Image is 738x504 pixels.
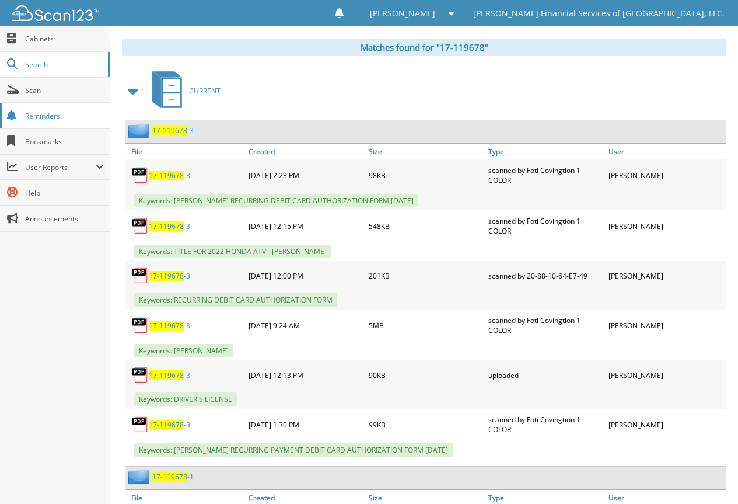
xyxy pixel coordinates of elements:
a: 17-119678-1 [152,472,194,482]
span: CURRENT [189,86,221,96]
span: [PERSON_NAME] Financial Services of [GEOGRAPHIC_DATA], LLC. [473,10,725,17]
a: User [606,144,726,159]
div: scanned by Foti Covingtion 1 COLOR [485,312,606,338]
a: 17-119678-3 [149,221,190,231]
div: [PERSON_NAME] [606,264,726,287]
span: Reminders [25,111,104,121]
iframe: Chat Widget [680,448,738,504]
span: Keywords: DRIVER'S LICENSE [134,392,237,406]
div: 90KB [366,363,486,387]
div: 99KB [366,412,486,437]
div: [DATE] 2:23 PM [246,162,366,188]
span: Keywords: RECURRING DEBIT CARD AUTHORIZATION FORM [134,293,337,307]
span: 17-119678 [149,321,184,331]
a: CURRENT [145,68,221,114]
span: Help [25,188,104,198]
div: [DATE] 12:00 PM [246,264,366,287]
div: uploaded [485,363,606,387]
img: PDF.png [131,166,149,184]
div: [PERSON_NAME] [606,213,726,239]
a: 17-119678-3 [152,126,194,135]
a: 17-119678-3 [149,420,190,430]
span: Keywords: [PERSON_NAME] RECURRING PAYMENT DEBIT CARD AUTHORIZATION FORM [DATE] [134,443,453,457]
span: Bookmarks [25,137,104,147]
div: 98KB [366,162,486,188]
img: PDF.png [131,267,149,284]
a: 17-119678-3 [149,271,190,281]
div: scanned by Foti Covingtion 1 COLOR [485,412,606,437]
div: 201KB [366,264,486,287]
div: scanned by Foti Covingtion 1 COLOR [485,162,606,188]
span: Scan [25,85,104,95]
span: Keywords: [PERSON_NAME] [134,344,233,357]
span: Search [25,60,102,69]
img: PDF.png [131,217,149,235]
div: scanned by Foti Covingtion 1 COLOR [485,213,606,239]
img: PDF.png [131,317,149,334]
a: 17-119678-3 [149,171,190,180]
a: File [125,144,246,159]
span: 17-119678 [149,271,184,281]
span: Cabinets [25,34,104,44]
a: 17-119678-3 [149,321,190,331]
div: [DATE] 12:15 PM [246,213,366,239]
div: [PERSON_NAME] [606,412,726,437]
span: 17-119678 [152,472,187,482]
a: Created [246,144,366,159]
div: 5MB [366,312,486,338]
img: PDF.png [131,416,149,433]
div: [DATE] 12:13 PM [246,363,366,387]
span: 17-119678 [149,171,184,180]
img: PDF.png [131,366,149,384]
img: folder2.png [128,123,152,138]
span: [PERSON_NAME] [370,10,435,17]
div: scanned by 20-88-10-64-E7-49 [485,264,606,287]
span: 17-119678 [152,126,187,135]
img: folder2.png [128,470,152,484]
div: [DATE] 1:30 PM [246,412,366,437]
div: [PERSON_NAME] [606,363,726,387]
a: Type [485,144,606,159]
a: Size [366,144,486,159]
div: [DATE] 9:24 AM [246,312,366,338]
span: User Reports [25,162,96,172]
span: 17-119678 [149,370,184,380]
img: scan123-logo-white.svg [12,5,99,21]
div: [PERSON_NAME] [606,162,726,188]
a: 17-119678-3 [149,370,190,380]
span: Keywords: [PERSON_NAME] RECURRING DEBIT CARD AUTHORIZATION FORM [DATE] [134,194,418,207]
div: [PERSON_NAME] [606,312,726,338]
div: Matches found for "17-119678" [122,39,726,56]
span: Announcements [25,214,104,224]
span: 17-119678 [149,420,184,430]
span: Keywords: TITLE FOR 2022 HONDA ATV - [PERSON_NAME] [134,245,331,258]
span: 17-119678 [149,221,184,231]
div: 548KB [366,213,486,239]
